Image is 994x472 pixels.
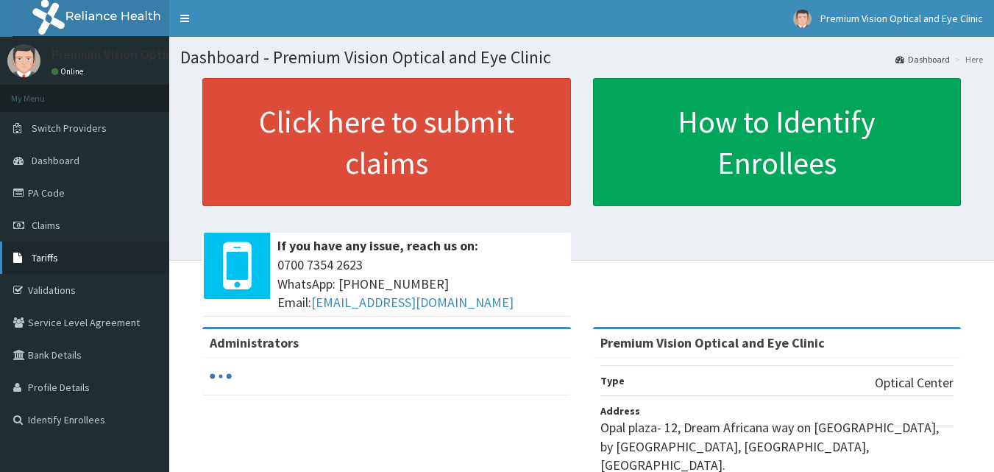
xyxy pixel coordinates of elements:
[311,294,514,311] a: [EMAIL_ADDRESS][DOMAIN_NAME]
[277,256,564,312] span: 0700 7354 2623 WhatsApp: [PHONE_NUMBER] Email:
[32,121,107,135] span: Switch Providers
[600,404,640,418] b: Address
[7,44,40,77] img: User Image
[593,78,962,206] a: How to Identify Enrollees
[180,48,983,67] h1: Dashboard - Premium Vision Optical and Eye Clinic
[210,365,232,387] svg: audio-loading
[202,78,571,206] a: Click here to submit claims
[600,334,825,351] strong: Premium Vision Optical and Eye Clinic
[210,334,299,351] b: Administrators
[277,237,478,254] b: If you have any issue, reach us on:
[875,373,954,392] p: Optical Center
[820,12,983,25] span: Premium Vision Optical and Eye Clinic
[793,10,812,28] img: User Image
[895,53,950,66] a: Dashboard
[951,53,983,66] li: Here
[32,154,79,167] span: Dashboard
[52,48,264,61] p: Premium Vision Optical and Eye Clinic
[32,251,58,264] span: Tariffs
[52,66,87,77] a: Online
[32,219,60,232] span: Claims
[600,374,625,387] b: Type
